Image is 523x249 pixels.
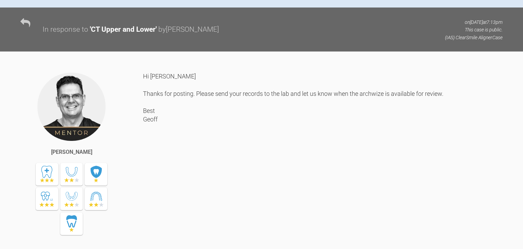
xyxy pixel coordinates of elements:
div: [PERSON_NAME] [51,148,92,157]
p: on [DATE] at 7:13pm [445,18,503,26]
div: by [PERSON_NAME] [158,24,219,35]
img: Geoff Stone [37,72,106,142]
div: ' CT Upper and Lower ' [90,24,157,35]
p: This case is public. [445,26,503,33]
p: (IAS) ClearSmile Aligner Case [445,34,503,41]
div: In response to [43,24,88,35]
